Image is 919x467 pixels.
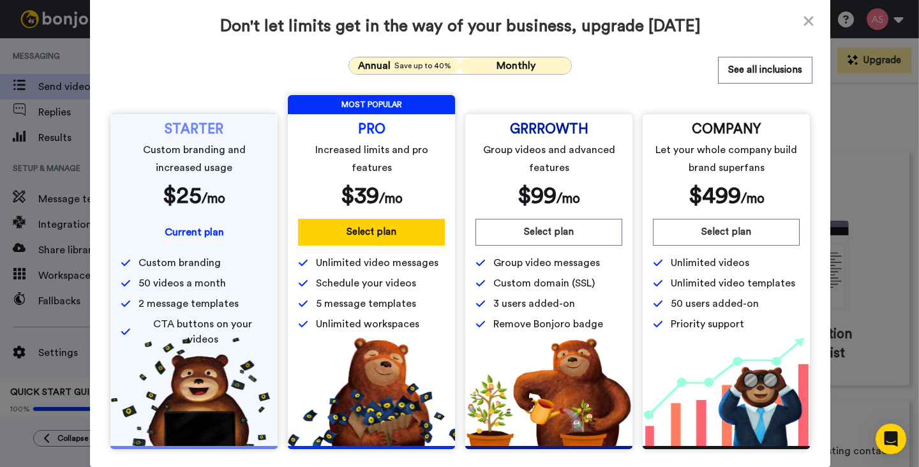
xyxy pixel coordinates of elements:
span: GRRROWTH [510,124,588,135]
span: Unlimited video templates [671,276,795,291]
span: Remove Bonjoro badge [493,316,603,332]
span: Current plan [165,227,224,237]
span: Custom branding and increased usage [123,141,265,177]
span: $ 499 [689,184,741,207]
span: Group videos and advanced features [478,141,620,177]
span: Save up to 40% [394,61,451,71]
img: edd2fd70e3428fe950fd299a7ba1283f.png [465,337,632,446]
span: 50 videos a month [138,276,226,291]
span: Unlimited videos [671,255,749,271]
button: Monthly [460,57,571,74]
span: 3 users added-on [493,296,575,311]
img: b5b10b7112978f982230d1107d8aada4.png [288,337,455,446]
span: Group video messages [493,255,600,271]
span: PRO [358,124,385,135]
span: Custom domain (SSL) [493,276,595,291]
span: Let your whole company build brand superfans [655,141,798,177]
span: MOST POPULAR [288,95,455,114]
span: Increased limits and pro features [301,141,443,177]
span: Annual [358,58,391,73]
button: Select plan [653,219,800,246]
span: Schedule your videos [316,276,416,291]
button: See all inclusions [718,57,812,84]
img: 5112517b2a94bd7fef09f8ca13467cef.png [110,337,278,446]
span: Monthly [497,61,535,71]
span: $ 99 [518,184,557,207]
span: /mo [202,192,225,205]
span: /mo [557,192,580,205]
span: $ 25 [163,184,202,207]
span: 2 message templates [138,296,239,311]
span: Unlimited workspaces [316,316,419,332]
div: Open Intercom Messenger [876,424,906,454]
button: Select plan [475,219,622,246]
span: 5 message templates [316,296,416,311]
span: COMPANY [692,124,761,135]
span: $ 39 [341,184,379,207]
img: baac238c4e1197dfdb093d3ea7416ec4.png [643,337,810,446]
span: STARTER [165,124,223,135]
span: Custom branding [138,255,221,271]
span: Priority support [671,316,744,332]
span: 50 users added-on [671,296,759,311]
span: Unlimited video messages [316,255,438,271]
span: /mo [741,192,765,205]
span: Don't let limits get in the way of your business, upgrade [DATE] [108,16,812,36]
span: CTA buttons on your videos [138,316,267,347]
button: Select plan [298,219,445,246]
span: /mo [379,192,403,205]
button: AnnualSave up to 40% [349,57,460,74]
